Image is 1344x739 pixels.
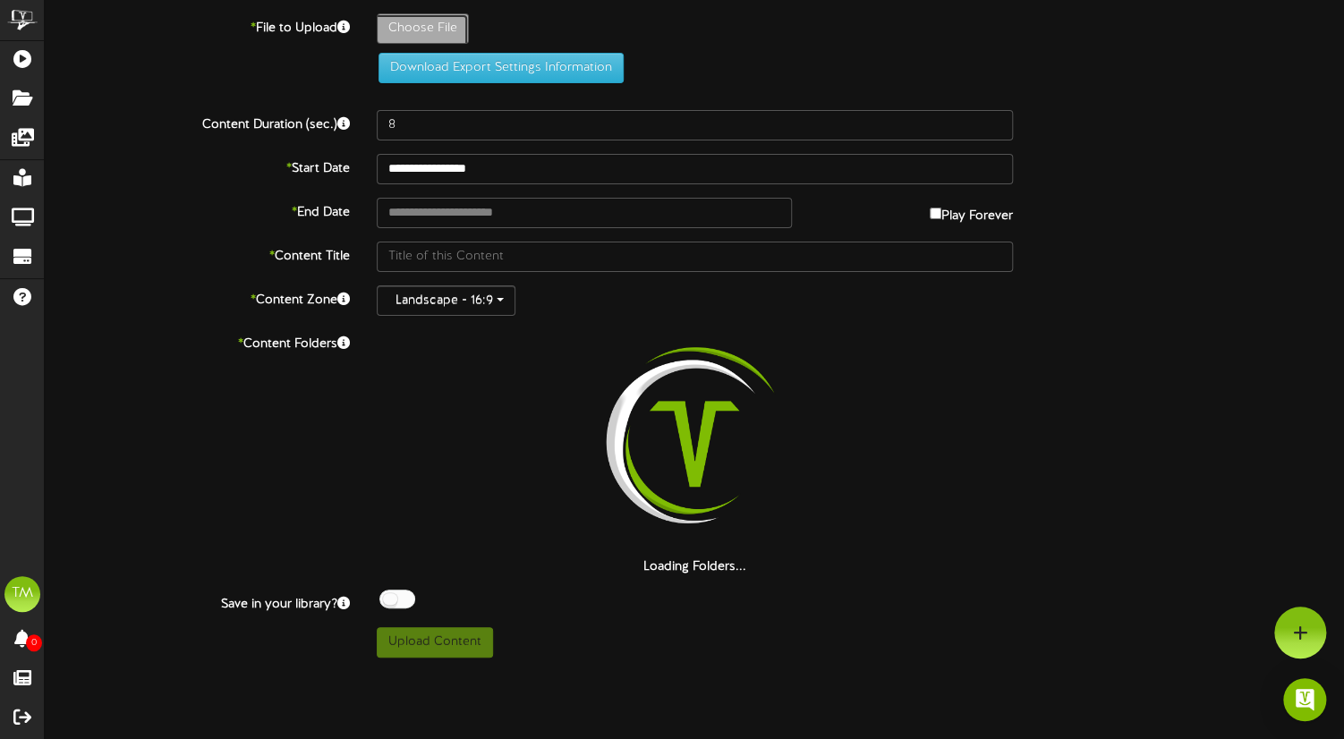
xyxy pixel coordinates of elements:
label: Save in your library? [31,590,363,614]
div: TM [4,576,40,612]
label: Content Folders [31,329,363,353]
button: Landscape - 16:9 [377,285,515,316]
label: Play Forever [930,198,1013,225]
button: Upload Content [377,627,493,658]
input: Title of this Content [377,242,1013,272]
label: End Date [31,198,363,222]
label: Content Title [31,242,363,266]
strong: Loading Folders... [643,560,746,573]
label: Content Duration (sec.) [31,110,363,134]
span: 0 [26,634,42,651]
div: Open Intercom Messenger [1283,678,1326,721]
a: Download Export Settings Information [370,61,624,74]
label: Content Zone [31,285,363,310]
img: loading-spinner-2.png [580,329,809,558]
label: Start Date [31,154,363,178]
input: Play Forever [930,208,941,219]
button: Download Export Settings Information [379,53,624,83]
label: File to Upload [31,13,363,38]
